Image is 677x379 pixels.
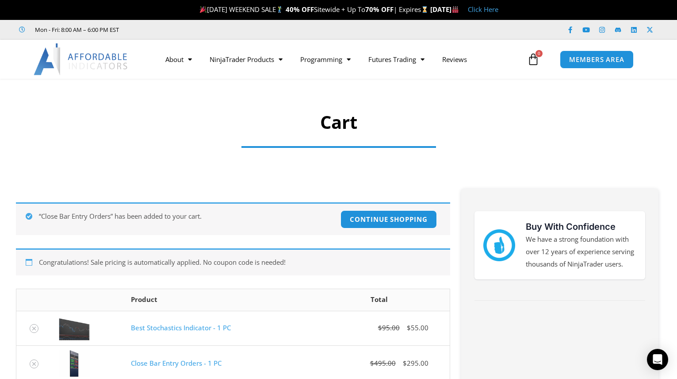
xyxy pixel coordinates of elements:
h3: Buy With Confidence [526,220,636,233]
a: Reviews [433,49,476,70]
img: 🎉 [200,6,207,13]
div: Congratulations! Sale pricing is automatically applied. No coupon code is needed! [16,248,450,275]
strong: [DATE] [430,5,459,14]
strong: 70% OFF [365,5,394,14]
span: Mon - Fri: 8:00 AM – 6:00 PM EST [33,24,119,35]
a: Remove Best Stochastics Indicator - 1 PC from cart [30,324,38,333]
img: CloseBarOrders | Affordable Indicators – NinjaTrader [59,350,90,377]
a: MEMBERS AREA [560,50,634,69]
a: Programming [291,49,360,70]
span: MEMBERS AREA [569,56,624,63]
a: 0 [514,46,553,72]
a: Futures Trading [360,49,433,70]
bdi: 95.00 [378,323,400,332]
span: $ [378,323,382,332]
a: Continue shopping [340,210,436,228]
a: About [157,49,201,70]
a: Close Bar Entry Orders - 1 PC [131,359,222,367]
img: Best Stochastics | Affordable Indicators – NinjaTrader [59,316,90,340]
p: We have a strong foundation with over 12 years of experience serving thousands of NinjaTrader users. [526,233,636,271]
a: NinjaTrader Products [201,49,291,70]
div: “Close Bar Entry Orders” has been added to your cart. [16,202,450,235]
img: ⌛ [421,6,428,13]
bdi: 55.00 [407,323,428,332]
img: LogoAI | Affordable Indicators – NinjaTrader [34,43,129,75]
img: mark thumbs good 43913 | Affordable Indicators – NinjaTrader [483,229,515,261]
a: Best Stochastics Indicator - 1 PC [131,323,231,332]
bdi: 495.00 [370,359,396,367]
a: Click Here [468,5,498,14]
bdi: 295.00 [403,359,428,367]
span: $ [370,359,374,367]
nav: Menu [157,49,525,70]
span: $ [403,359,407,367]
span: $ [407,323,411,332]
span: 0 [535,50,543,57]
th: Total [309,289,450,311]
th: Product [124,289,309,311]
a: Remove Close Bar Entry Orders - 1 PC from cart [30,360,38,368]
strong: 40% OFF [286,5,314,14]
span: [DATE] WEEKEND SALE Sitewide + Up To | Expires [198,5,430,14]
iframe: Customer reviews powered by Trustpilot [131,25,264,34]
div: Open Intercom Messenger [647,349,668,370]
img: 🏌️‍♂️ [276,6,283,13]
h1: Cart [46,110,631,135]
img: 🏭 [452,6,459,13]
